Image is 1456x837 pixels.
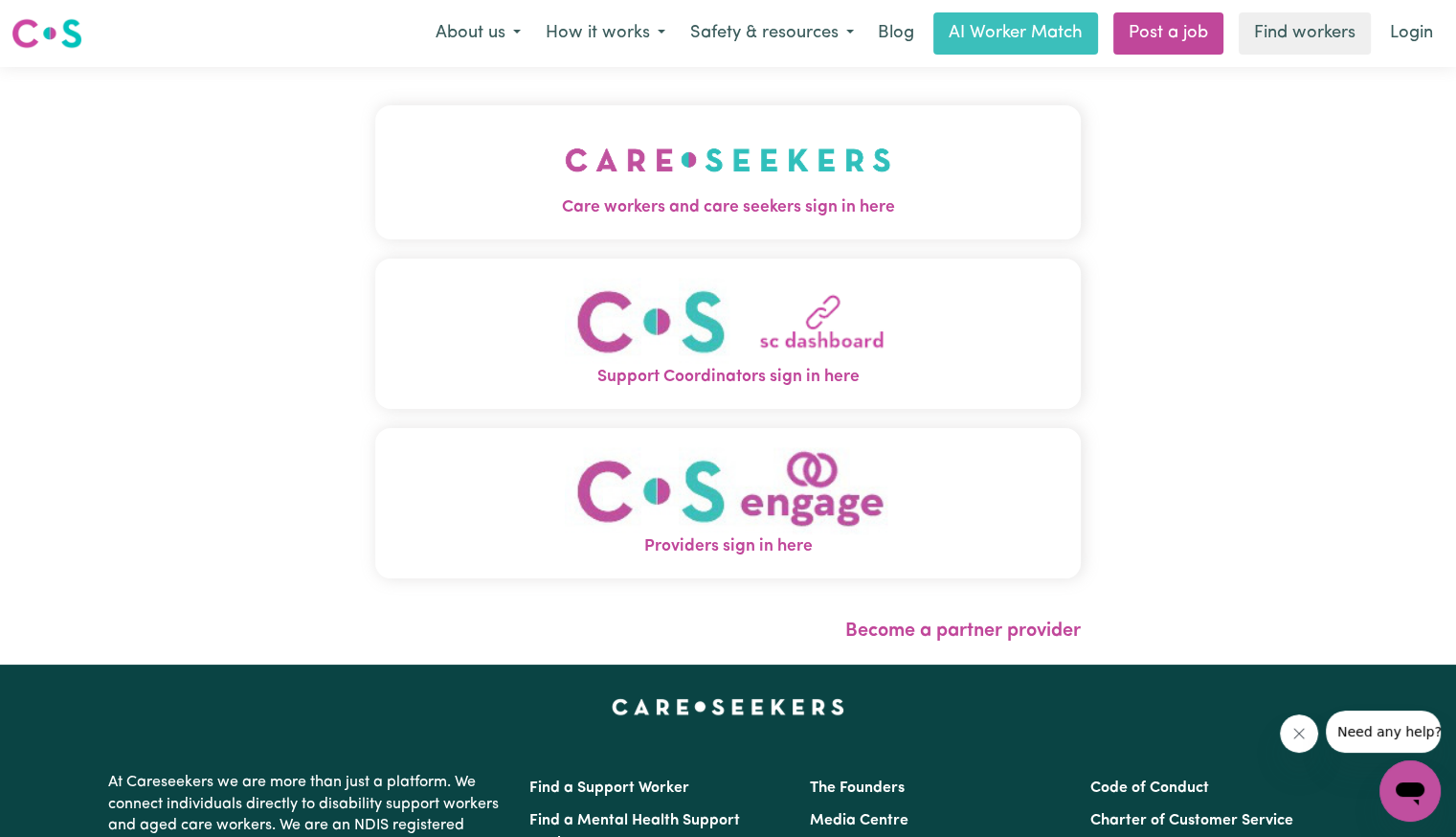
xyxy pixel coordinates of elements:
a: The Founders [810,780,905,796]
a: Become a partner provider [845,622,1081,641]
button: Care workers and care seekers sign in here [375,105,1081,239]
a: Careseekers home page [612,699,844,714]
span: Support Coordinators sign in here [375,365,1081,390]
img: Careseekers logo [11,16,82,51]
button: Support Coordinators sign in here [375,259,1081,409]
button: Safety & resources [678,13,866,54]
a: Login [1378,12,1445,55]
a: Careseekers logo [11,11,82,56]
a: Media Centre [810,813,908,828]
iframe: Close message [1280,714,1318,753]
iframe: Message from company [1326,711,1441,753]
a: Blog [866,12,926,55]
span: Need any help? [11,13,116,29]
span: Care workers and care seekers sign in here [375,195,1081,220]
button: About us [423,13,533,54]
a: Post a job [1113,12,1223,55]
a: Find a Support Worker [529,780,689,796]
a: Code of Conduct [1090,780,1209,796]
span: Providers sign in here [375,534,1081,559]
button: Providers sign in here [375,428,1081,578]
a: Find workers [1239,12,1371,55]
a: AI Worker Match [933,12,1098,55]
a: Charter of Customer Service [1090,813,1293,828]
iframe: Button to launch messaging window [1379,760,1441,822]
button: How it works [533,13,678,54]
